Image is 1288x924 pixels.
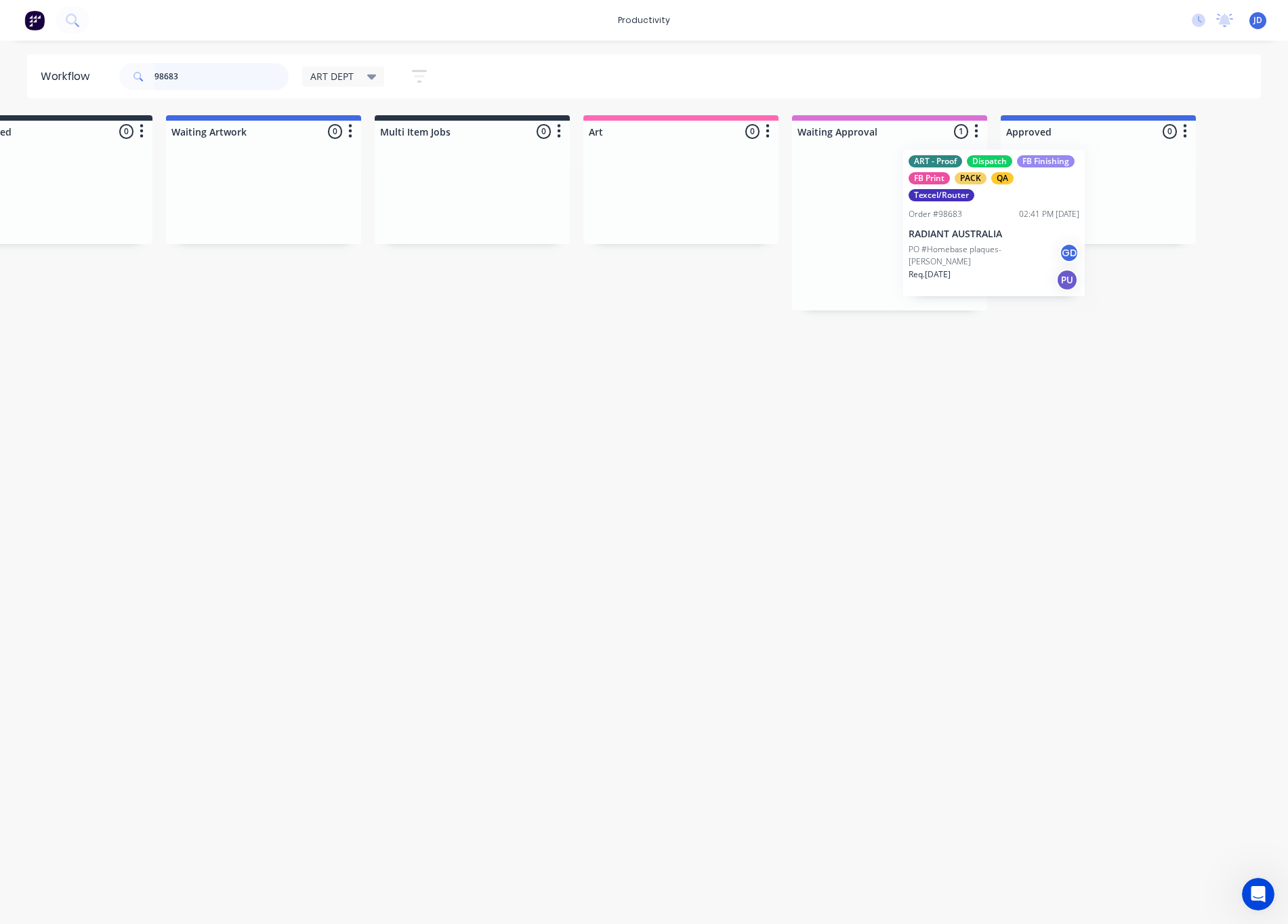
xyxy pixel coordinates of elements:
[1253,14,1262,26] span: JD
[1242,878,1274,910] iframe: Intercom live chat
[154,63,289,90] input: Search for orders...
[41,68,96,85] div: Workflow
[24,10,45,31] img: Factory
[611,10,677,31] div: productivity
[310,69,354,83] span: ART DEPT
